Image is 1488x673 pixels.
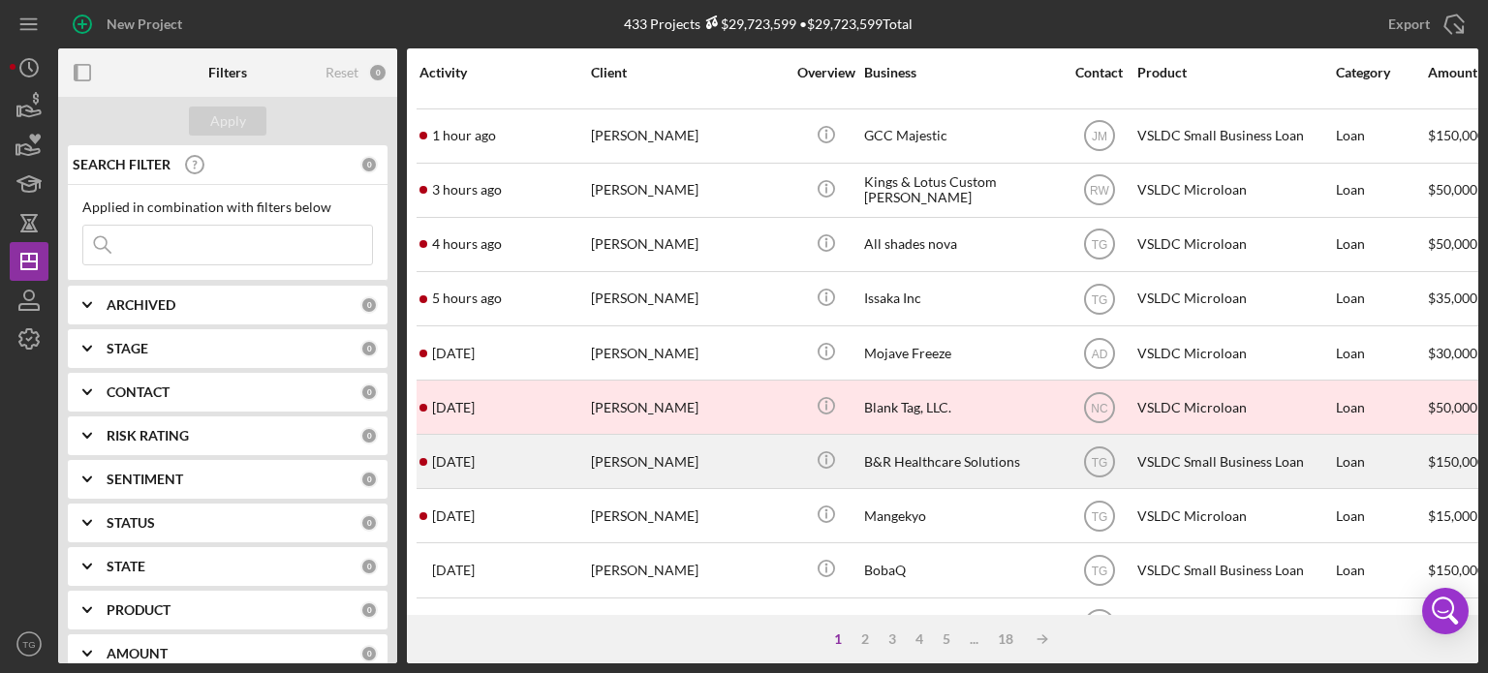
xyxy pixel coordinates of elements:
[1137,490,1331,541] div: VSLDC Microloan
[107,5,182,44] div: New Project
[432,563,475,578] time: 2025-09-11 19:02
[790,65,862,80] div: Overview
[432,400,475,415] time: 2025-09-12 16:27
[1091,238,1107,252] text: TG
[1091,509,1107,523] text: TG
[1336,327,1426,379] div: Loan
[1388,5,1430,44] div: Export
[360,471,378,488] div: 0
[432,291,502,306] time: 2025-09-15 14:45
[591,165,785,216] div: [PERSON_NAME]
[864,599,1058,651] div: Silver Linings Therapy, LLC
[1091,401,1108,414] text: NC
[360,514,378,532] div: 0
[1336,490,1426,541] div: Loan
[864,110,1058,162] div: GCC Majestic
[107,297,175,313] b: ARCHIVED
[189,107,266,136] button: Apply
[1428,507,1477,524] span: $15,000
[368,63,387,82] div: 0
[432,454,475,470] time: 2025-09-12 03:07
[852,631,879,647] div: 2
[1336,65,1426,80] div: Category
[1428,345,1477,361] span: $30,000
[1091,292,1107,306] text: TG
[10,625,48,663] button: TG
[210,107,246,136] div: Apply
[1336,599,1426,651] div: Loan
[591,436,785,487] div: [PERSON_NAME]
[73,157,170,172] b: SEARCH FILTER
[591,327,785,379] div: [PERSON_NAME]
[107,602,170,618] b: PRODUCT
[432,236,502,252] time: 2025-09-15 15:25
[1063,65,1135,80] div: Contact
[1137,65,1331,80] div: Product
[107,646,168,661] b: AMOUNT
[432,128,496,143] time: 2025-09-15 18:06
[591,382,785,433] div: [PERSON_NAME]
[360,427,378,444] div: 0
[1092,130,1107,143] text: JM
[864,65,1058,80] div: Business
[208,65,247,80] b: Filters
[591,273,785,324] div: [PERSON_NAME]
[591,65,785,80] div: Client
[960,631,988,647] div: ...
[1137,327,1331,379] div: VSLDC Microloan
[1336,382,1426,433] div: Loan
[864,165,1058,216] div: Kings & Lotus Custom [PERSON_NAME]
[360,558,378,575] div: 0
[864,219,1058,270] div: All shades nova
[360,156,378,173] div: 0
[1137,110,1331,162] div: VSLDC Small Business Loan
[107,384,170,400] b: CONTACT
[864,490,1058,541] div: Mangekyo
[107,472,183,487] b: SENTIMENT
[1336,436,1426,487] div: Loan
[864,382,1058,433] div: Blank Tag, LLC.
[1090,184,1109,198] text: RW
[58,5,201,44] button: New Project
[864,436,1058,487] div: B&R Healthcare Solutions
[1336,165,1426,216] div: Loan
[591,544,785,596] div: [PERSON_NAME]
[879,631,906,647] div: 3
[22,639,35,650] text: TG
[1336,544,1426,596] div: Loan
[1137,382,1331,433] div: VSLDC Microloan
[360,601,378,619] div: 0
[107,515,155,531] b: STATUS
[107,341,148,356] b: STAGE
[1137,219,1331,270] div: VSLDC Microloan
[1428,127,1485,143] span: $150,000
[1137,599,1331,651] div: VSLDC Microloan
[1428,562,1485,578] span: $150,000
[700,15,796,32] div: $29,723,599
[591,110,785,162] div: [PERSON_NAME]
[360,645,378,662] div: 0
[360,383,378,401] div: 0
[1428,181,1477,198] span: $50,000
[1422,588,1469,634] div: Open Intercom Messenger
[1369,5,1478,44] button: Export
[82,199,373,215] div: Applied in combination with filters below
[419,65,589,80] div: Activity
[933,631,960,647] div: 5
[1428,290,1477,306] span: $35,000
[864,327,1058,379] div: Mojave Freeze
[1137,436,1331,487] div: VSLDC Small Business Loan
[624,15,913,32] div: 433 Projects • $29,723,599 Total
[591,599,785,651] div: [PERSON_NAME]
[906,631,933,647] div: 4
[1091,565,1107,578] text: TG
[988,631,1023,647] div: 18
[432,346,475,361] time: 2025-09-12 16:51
[1091,455,1107,469] text: TG
[864,273,1058,324] div: Issaka Inc
[1137,273,1331,324] div: VSLDC Microloan
[1137,165,1331,216] div: VSLDC Microloan
[1336,110,1426,162] div: Loan
[1428,235,1477,252] span: $50,000
[1336,219,1426,270] div: Loan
